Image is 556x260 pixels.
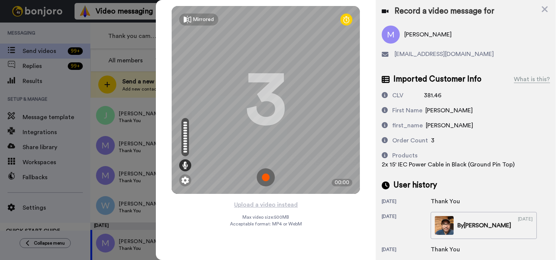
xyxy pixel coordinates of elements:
[181,177,189,184] img: ic_gear.svg
[431,245,468,254] div: Thank You
[457,221,511,230] div: By [PERSON_NAME]
[424,92,442,98] span: 381.46
[232,200,300,210] button: Upload a video instead
[393,180,437,191] span: User history
[392,136,428,145] div: Order Count
[382,246,431,254] div: [DATE]
[392,151,417,160] div: Products
[431,212,537,239] a: By[PERSON_NAME][DATE]
[382,198,431,206] div: [DATE]
[431,197,468,206] div: Thank You
[392,91,404,100] div: CLV
[392,121,423,130] div: first_name
[435,216,454,235] img: 53f65d61-e875-464f-bba4-852a85107ce2-thumb.jpg
[245,72,286,128] div: 3
[431,138,434,144] span: 3
[230,221,302,227] span: Acceptable format: MP4 or WebM
[257,168,275,186] img: ic_record_start.svg
[514,75,550,84] div: What is this?
[393,74,481,85] span: Imported Customer Info
[426,122,473,128] span: [PERSON_NAME]
[332,179,352,186] div: 00:00
[395,50,494,59] span: [EMAIL_ADDRESS][DOMAIN_NAME]
[518,216,533,235] div: [DATE]
[392,106,422,115] div: First Name
[382,213,431,239] div: [DATE]
[242,214,289,220] span: Max video size: 500 MB
[382,162,515,168] span: 2x 15' IEC Power Cable in Black (Ground Pin Top)
[425,107,473,113] span: [PERSON_NAME]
